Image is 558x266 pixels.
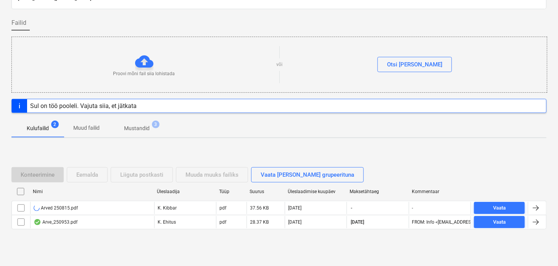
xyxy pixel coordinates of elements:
p: K. Kibbar [158,205,177,211]
iframe: Chat Widget [520,229,558,266]
div: Proovi mõni fail siia lohistadavõiOtsi [PERSON_NAME] [11,37,547,93]
p: Muud failid [73,124,100,132]
div: 28.37 KB [250,219,269,225]
div: Andmete lugemine failist pooleli [34,205,40,211]
div: Vaata [493,204,506,213]
p: Kulufailid [27,124,49,132]
div: 37.56 KB [250,205,269,211]
div: Vaata [PERSON_NAME] grupeerituna [261,170,354,180]
div: Üleslaadija [157,189,213,194]
div: [DATE] [288,219,302,225]
p: või [276,61,282,68]
p: Mustandid [124,124,150,132]
p: K. Ehitus [158,219,176,226]
span: 2 [51,121,59,128]
button: Vaata [PERSON_NAME] grupeerituna [251,167,364,182]
span: - [350,205,353,211]
button: Vaata [474,202,525,214]
div: - [412,205,413,211]
div: Nimi [33,189,151,194]
div: Vestlusvidin [520,229,558,266]
button: Vaata [474,216,525,228]
div: Kommentaar [412,189,468,194]
div: Üleslaadimise kuupäev [288,189,344,194]
div: Sul on töö pooleli. Vajuta siia, et jätkata [30,102,137,110]
div: Tüüp [219,189,244,194]
div: [DATE] [288,205,302,211]
div: Suurus [250,189,282,194]
div: pdf [219,205,226,211]
span: Failid [11,18,26,27]
div: Andmed failist loetud [34,219,41,225]
div: Maksetähtaeg [350,189,406,194]
div: pdf [219,219,226,225]
span: 3 [152,121,160,128]
button: Otsi [PERSON_NAME] [377,57,452,72]
span: [DATE] [350,219,365,226]
div: Vaata [493,218,506,227]
div: Otsi [PERSON_NAME] [387,60,442,69]
div: Arved 250815.pdf [34,205,78,211]
p: Proovi mõni fail siia lohistada [113,71,175,77]
div: Arve_250953.pdf [34,219,77,225]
